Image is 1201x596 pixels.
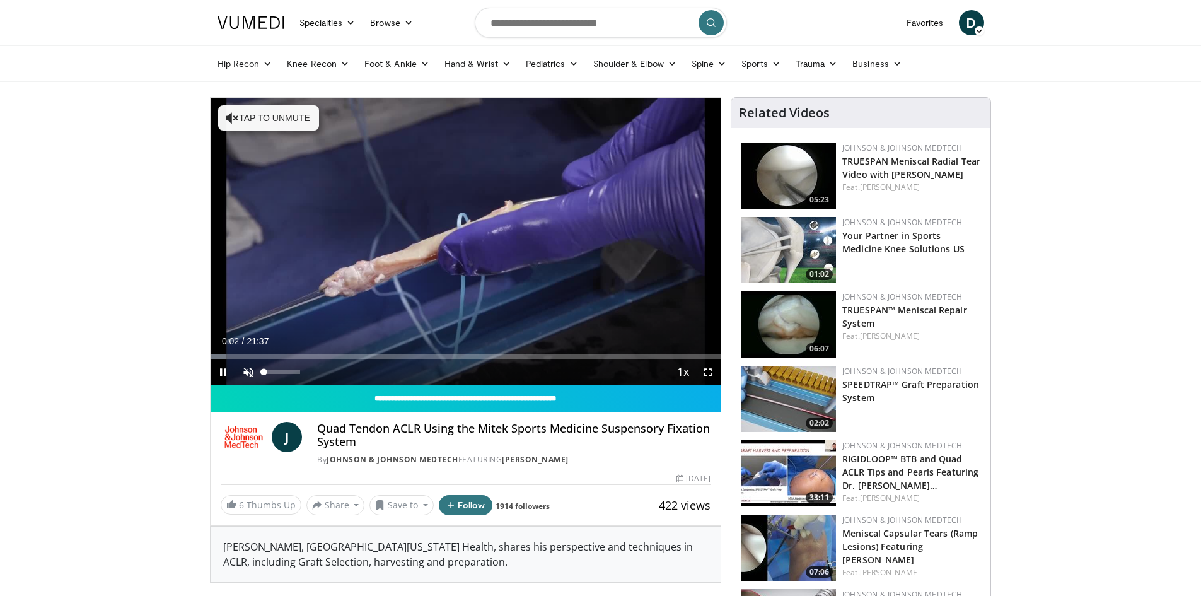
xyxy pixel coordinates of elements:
[741,217,836,283] img: 0543fda4-7acd-4b5c-b055-3730b7e439d4.150x105_q85_crop-smart_upscale.jpg
[586,51,684,76] a: Shoulder & Elbow
[306,495,365,515] button: Share
[684,51,734,76] a: Spine
[741,366,836,432] img: a46a2fe1-2704-4a9e-acc3-1c278068f6c4.150x105_q85_crop-smart_upscale.jpg
[806,418,833,429] span: 02:02
[211,359,236,385] button: Pause
[670,359,695,385] button: Playback Rate
[242,336,245,346] span: /
[264,370,300,374] div: Volume Level
[842,304,967,329] a: TRUESPAN™ Meniscal Repair System
[369,495,434,515] button: Save to
[842,230,965,255] a: Your Partner in Sports Medicine Knee Solutions US
[695,359,721,385] button: Fullscreen
[806,194,833,206] span: 05:23
[357,51,437,76] a: Foot & Ankle
[842,155,980,180] a: TRUESPAN Meniscal Radial Tear Video with [PERSON_NAME]
[211,98,721,385] video-js: Video Player
[741,515,836,581] img: 0c02c3d5-dde0-442f-bbc0-cf861f5c30d7.150x105_q85_crop-smart_upscale.jpg
[221,422,267,452] img: Johnson & Johnson MedTech
[842,567,980,578] div: Feat.
[741,440,836,506] a: 33:11
[741,515,836,581] a: 07:06
[842,527,978,566] a: Meniscal Capsular Tears (Ramp Lesions) Featuring [PERSON_NAME]
[842,378,979,404] a: SPEEDTRAP™ Graft Preparation System
[247,336,269,346] span: 21:37
[860,330,920,341] a: [PERSON_NAME]
[806,269,833,280] span: 01:02
[842,330,980,342] div: Feat.
[845,51,909,76] a: Business
[676,473,711,484] div: [DATE]
[496,501,550,511] a: 1914 followers
[788,51,845,76] a: Trauma
[741,291,836,358] a: 06:07
[842,453,978,491] a: RIGIDLOOP™ BTB and Quad ACLR Tips and Pearls Featuring Dr. [PERSON_NAME]…
[218,16,284,29] img: VuMedi Logo
[211,354,721,359] div: Progress Bar
[842,515,962,525] a: Johnson & Johnson MedTech
[741,291,836,358] img: e42d750b-549a-4175-9691-fdba1d7a6a0f.150x105_q85_crop-smart_upscale.jpg
[860,493,920,503] a: [PERSON_NAME]
[842,217,962,228] a: Johnson & Johnson MedTech
[842,143,962,153] a: Johnson & Johnson MedTech
[806,492,833,503] span: 33:11
[236,359,261,385] button: Unmute
[659,498,711,513] span: 422 views
[439,495,493,515] button: Follow
[842,291,962,302] a: Johnson & Johnson MedTech
[842,493,980,504] div: Feat.
[806,343,833,354] span: 06:07
[211,527,721,582] div: [PERSON_NAME], [GEOGRAPHIC_DATA][US_STATE] Health, shares his perspective and techniques in ACLR,...
[210,51,280,76] a: Hip Recon
[741,143,836,209] img: a9cbc79c-1ae4-425c-82e8-d1f73baa128b.150x105_q85_crop-smart_upscale.jpg
[292,10,363,35] a: Specialties
[272,422,302,452] a: J
[222,336,239,346] span: 0:02
[239,499,244,511] span: 6
[475,8,727,38] input: Search topics, interventions
[518,51,586,76] a: Pediatrics
[734,51,788,76] a: Sports
[741,143,836,209] a: 05:23
[363,10,421,35] a: Browse
[221,495,301,515] a: 6 Thumbs Up
[806,566,833,578] span: 07:06
[842,440,962,451] a: Johnson & Johnson MedTech
[959,10,984,35] a: D
[741,217,836,283] a: 01:02
[502,454,569,465] a: [PERSON_NAME]
[899,10,951,35] a: Favorites
[741,366,836,432] a: 02:02
[860,567,920,578] a: [PERSON_NAME]
[437,51,518,76] a: Hand & Wrist
[842,366,962,377] a: Johnson & Johnson MedTech
[218,105,319,131] button: Tap to unmute
[860,182,920,192] a: [PERSON_NAME]
[317,454,711,465] div: By FEATURING
[317,422,711,449] h4: Quad Tendon ACLR Using the Mitek Sports Medicine Suspensory Fixation System
[279,51,357,76] a: Knee Recon
[739,105,830,120] h4: Related Videos
[842,182,980,193] div: Feat.
[327,454,458,465] a: Johnson & Johnson MedTech
[741,440,836,506] img: 4bc3a03c-f47c-4100-84fa-650097507746.150x105_q85_crop-smart_upscale.jpg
